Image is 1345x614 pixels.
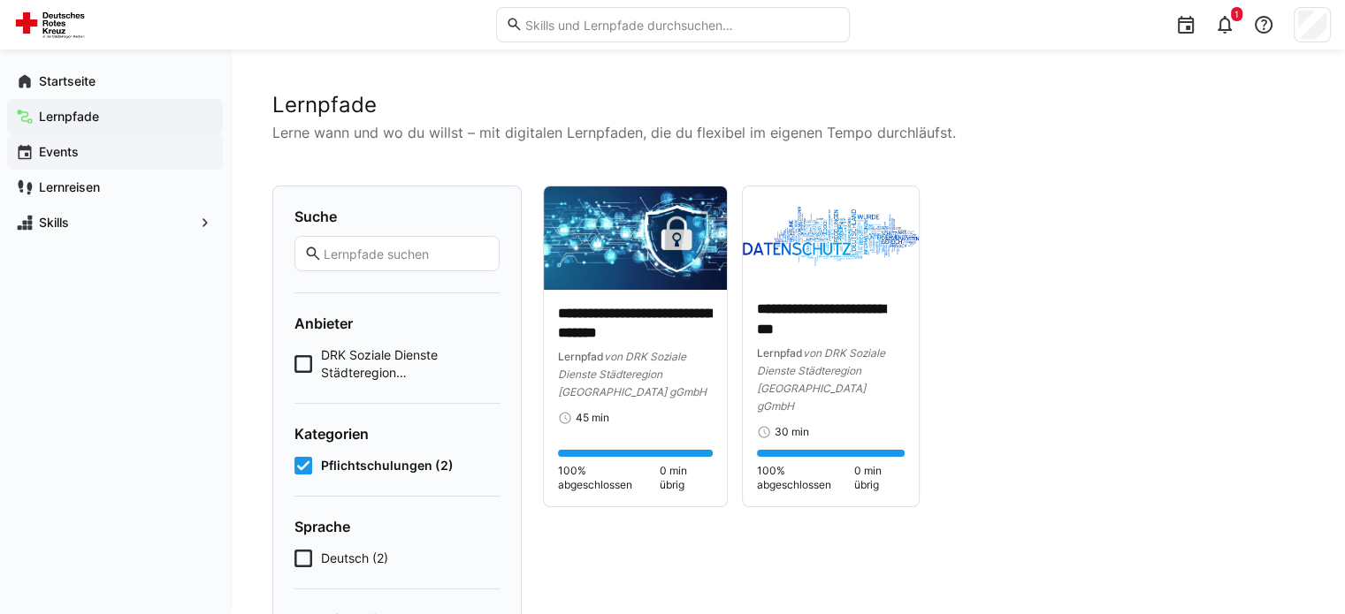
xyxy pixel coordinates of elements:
h4: Kategorien [294,425,500,443]
span: 0 min übrig [854,464,905,492]
span: 0 min übrig [660,464,713,492]
span: 30 min [775,425,809,439]
h2: Lernpfade [272,92,1303,118]
span: Deutsch (2) [321,550,388,567]
input: Lernpfade suchen [322,246,490,262]
span: 45 min [576,411,609,425]
span: Lernpfad [558,350,604,363]
span: 100% abgeschlossen [558,464,660,492]
p: Lerne wann und wo du willst – mit digitalen Lernpfaden, die du flexibel im eigenen Tempo durchläu... [272,122,1303,143]
span: 100% abgeschlossen [757,464,854,492]
span: DRK Soziale Dienste Städteregion [GEOGRAPHIC_DATA] gGmbH (2) [321,346,500,382]
img: image [544,186,727,290]
h4: Anbieter [294,315,500,332]
span: 1 [1234,9,1239,19]
img: image [743,186,919,285]
h4: Suche [294,208,500,225]
span: Lernpfad [757,346,803,360]
h4: Sprache [294,518,500,535]
input: Skills und Lernpfade durchsuchen… [523,17,839,33]
span: von DRK Soziale Dienste Städteregion [GEOGRAPHIC_DATA] gGmbH [757,346,885,413]
span: Pflichtschulungen (2) [321,457,454,474]
span: von DRK Soziale Dienste Städteregion [GEOGRAPHIC_DATA] gGmbH [558,350,707,398]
